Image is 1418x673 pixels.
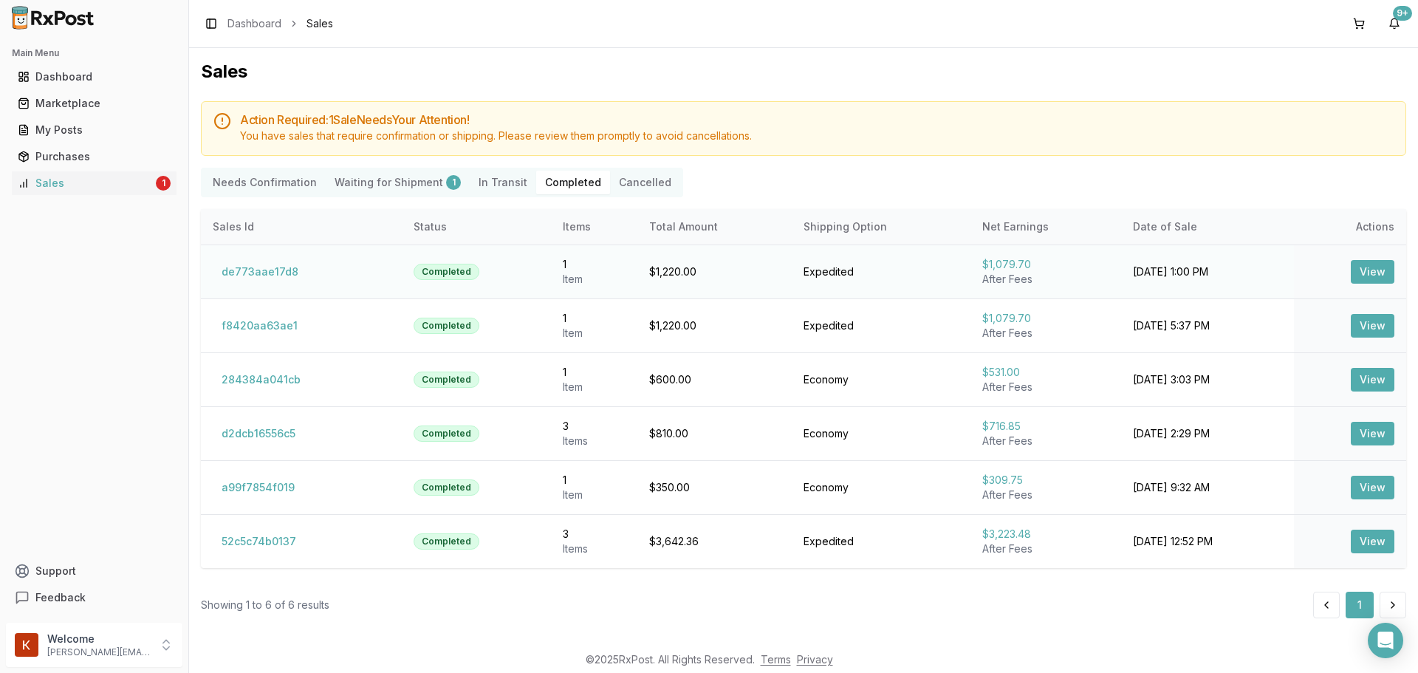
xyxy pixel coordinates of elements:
[1368,623,1403,658] div: Open Intercom Messenger
[213,368,309,392] button: 284384a041cb
[6,584,182,611] button: Feedback
[804,426,959,441] div: Economy
[982,326,1109,341] div: After Fees
[18,69,171,84] div: Dashboard
[213,530,305,553] button: 52c5c74b0137
[970,209,1121,245] th: Net Earnings
[1346,592,1374,618] button: 1
[563,257,626,272] div: 1
[6,145,182,168] button: Purchases
[1133,264,1282,279] div: [DATE] 1:00 PM
[563,326,626,341] div: Item
[761,653,791,666] a: Terms
[649,372,780,387] div: $600.00
[797,653,833,666] a: Privacy
[414,318,479,334] div: Completed
[12,170,177,197] a: Sales1
[12,47,177,59] h2: Main Menu
[982,257,1109,272] div: $1,079.70
[470,171,536,194] button: In Transit
[649,318,780,333] div: $1,220.00
[204,171,326,194] button: Needs Confirmation
[1294,209,1406,245] th: Actions
[610,171,680,194] button: Cancelled
[982,419,1109,434] div: $716.85
[47,646,150,658] p: [PERSON_NAME][EMAIL_ADDRESS][DOMAIN_NAME]
[446,175,461,190] div: 1
[804,534,959,549] div: Expedited
[1133,318,1282,333] div: [DATE] 5:37 PM
[6,171,182,195] button: Sales1
[637,209,792,245] th: Total Amount
[240,114,1394,126] h5: Action Required: 1 Sale Need s Your Attention!
[563,434,626,448] div: Item s
[792,209,970,245] th: Shipping Option
[1383,12,1406,35] button: 9+
[1351,476,1394,499] button: View
[18,123,171,137] div: My Posts
[201,209,402,245] th: Sales Id
[551,209,637,245] th: Items
[414,479,479,496] div: Completed
[6,118,182,142] button: My Posts
[414,372,479,388] div: Completed
[649,426,780,441] div: $810.00
[982,272,1109,287] div: After Fees
[213,260,307,284] button: de773aae17d8
[982,542,1109,556] div: After Fees
[563,419,626,434] div: 3
[982,527,1109,542] div: $3,223.48
[982,488,1109,502] div: After Fees
[227,16,333,31] nav: breadcrumb
[563,542,626,556] div: Item s
[156,176,171,191] div: 1
[982,380,1109,394] div: After Fees
[804,264,959,279] div: Expedited
[563,488,626,502] div: Item
[47,632,150,646] p: Welcome
[1133,534,1282,549] div: [DATE] 12:52 PM
[982,311,1109,326] div: $1,079.70
[326,171,470,194] button: Waiting for Shipment
[12,64,177,90] a: Dashboard
[649,480,780,495] div: $350.00
[1351,530,1394,553] button: View
[201,60,1406,83] h1: Sales
[804,372,959,387] div: Economy
[804,318,959,333] div: Expedited
[306,16,333,31] span: Sales
[213,476,304,499] button: a99f7854f019
[15,633,38,657] img: User avatar
[1121,209,1294,245] th: Date of Sale
[649,264,780,279] div: $1,220.00
[982,473,1109,488] div: $309.75
[12,143,177,170] a: Purchases
[18,149,171,164] div: Purchases
[12,90,177,117] a: Marketplace
[6,6,100,30] img: RxPost Logo
[6,92,182,115] button: Marketplace
[6,65,182,89] button: Dashboard
[1133,480,1282,495] div: [DATE] 9:32 AM
[414,533,479,550] div: Completed
[649,534,780,549] div: $3,642.36
[201,598,329,612] div: Showing 1 to 6 of 6 results
[1351,368,1394,392] button: View
[35,590,86,605] span: Feedback
[1351,314,1394,338] button: View
[213,314,306,338] button: f8420aa63ae1
[6,558,182,584] button: Support
[213,422,304,445] button: d2dcb16556c5
[18,176,153,191] div: Sales
[563,473,626,488] div: 1
[563,365,626,380] div: 1
[1133,426,1282,441] div: [DATE] 2:29 PM
[804,480,959,495] div: Economy
[982,365,1109,380] div: $531.00
[414,264,479,280] div: Completed
[1393,6,1412,21] div: 9+
[227,16,281,31] a: Dashboard
[402,209,551,245] th: Status
[563,527,626,542] div: 3
[563,272,626,287] div: Item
